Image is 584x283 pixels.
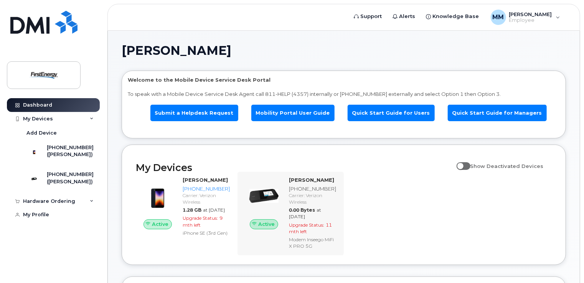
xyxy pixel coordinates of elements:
iframe: Messenger Launcher [551,250,578,277]
img: image20231002-3703462-1angbar.jpeg [142,180,173,212]
div: [PHONE_NUMBER] [289,185,336,193]
span: at [DATE] [203,207,225,213]
a: Active[PERSON_NAME][PHONE_NUMBER]Carrier: Verizon Wireless0.00 Bytesat [DATE]Upgrade Status:11 mt... [242,176,339,251]
span: 11 mth left [289,222,332,234]
img: image20231002-3703462-1820iw.jpeg [248,180,280,212]
a: Quick Start Guide for Managers [448,105,547,121]
a: Active[PERSON_NAME][PHONE_NUMBER]Carrier: Verizon Wireless1.28 GBat [DATE]Upgrade Status:9 mth le... [136,176,233,238]
strong: [PERSON_NAME] [183,177,228,183]
span: 1.28 GB [183,207,201,213]
div: Modem Inseego MiFi X PRO 5G [289,236,336,249]
strong: [PERSON_NAME] [289,177,334,183]
h2: My Devices [136,162,453,173]
a: Submit a Helpdesk Request [150,105,238,121]
span: 0.00 Bytes [289,207,315,213]
div: Carrier: Verizon Wireless [289,192,336,205]
span: Upgrade Status: [289,222,324,228]
span: Active [258,220,275,228]
p: Welcome to the Mobile Device Service Desk Portal [128,76,560,84]
a: Quick Start Guide for Users [348,105,435,121]
span: at [DATE] [289,207,321,219]
span: Active [152,220,168,228]
div: [PHONE_NUMBER] [183,185,230,193]
a: Mobility Portal User Guide [251,105,335,121]
div: Carrier: Verizon Wireless [183,192,230,205]
div: iPhone SE (3rd Gen) [183,230,230,236]
span: Show Deactivated Devices [470,163,544,169]
p: To speak with a Mobile Device Service Desk Agent call 811-HELP (4357) internally or [PHONE_NUMBER... [128,90,560,98]
span: 9 mth left [183,215,223,227]
span: [PERSON_NAME] [122,45,231,56]
span: Upgrade Status: [183,215,218,221]
input: Show Deactivated Devices [457,159,463,165]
